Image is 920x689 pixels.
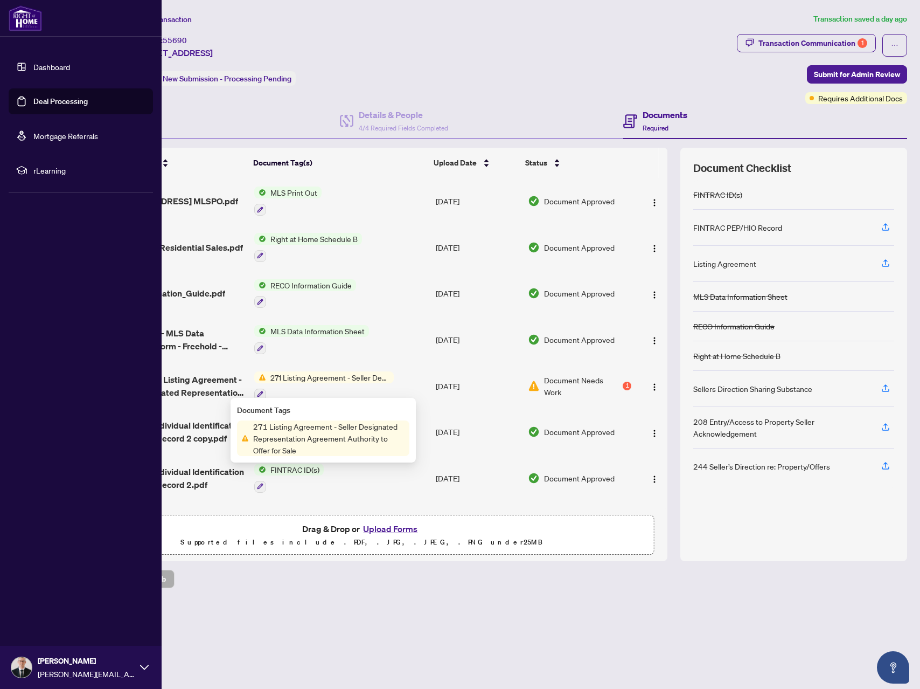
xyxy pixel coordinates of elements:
img: Document Status [528,380,540,392]
img: Logo [650,383,659,391]
div: FINTRAC PEP/HIO Record [693,222,782,233]
span: [STREET_ADDRESS] [134,46,213,59]
img: logo [9,5,42,31]
span: New Submission - Processing Pending [163,74,291,84]
button: Status IconMLS Data Information Sheet [254,325,369,354]
span: Upload Date [434,157,477,169]
span: View Transaction [134,15,192,24]
th: Upload Date [429,148,521,178]
img: Logo [650,475,659,484]
img: Logo [650,198,659,207]
article: Transaction saved a day ago [813,13,907,25]
img: Logo [650,336,659,345]
h4: Documents [643,108,687,121]
span: RECO_Information_Guide.pdf [109,287,225,300]
div: Right at Home Schedule B [693,350,780,362]
button: Open asap [877,651,909,684]
span: Drag & Drop orUpload FormsSupported files include .PDF, .JPG, .JPEG, .PNG under25MB [69,515,654,555]
th: Status [521,148,632,178]
div: Document Tags [237,404,409,416]
span: FINTRAC ID(s) [266,464,324,476]
span: PropTx - 290 - MLS Data Information Form - Freehold - Sale.pdf [109,327,246,353]
button: Logo [646,239,663,256]
img: Logo [650,244,659,253]
th: (7) File Name [104,148,249,178]
div: 208 Entry/Access to Property Seller Acknowledgement [693,416,868,439]
div: 244 Seller’s Direction re: Property/Offers [693,460,830,472]
div: Listing Agreement [693,258,756,270]
img: Document Status [528,242,540,253]
img: Status Icon [237,432,249,444]
td: [DATE] [431,178,524,224]
span: RECO Information Guide [266,279,356,291]
button: Transaction Communication1 [737,34,876,52]
div: Transaction Communication [758,35,867,52]
a: Deal Processing [33,97,88,106]
span: Submit for Admin Review [814,66,900,83]
span: Document Needs Work [544,374,621,398]
td: [DATE] [431,409,524,456]
span: FINTRAC - Individual Identification Information Record 2.pdf [109,465,246,491]
div: 1 [623,382,631,390]
span: Ontario 271 - Listing Agreement - Seller Designated Representation Agreement - Authority to Offer... [109,373,246,399]
th: Document Tag(s) [249,148,429,178]
span: Document Approved [544,195,615,207]
td: [DATE] [431,316,524,363]
a: Dashboard [33,62,70,72]
p: Supported files include .PDF, .JPG, .JPEG, .PNG under 25 MB [76,536,647,549]
div: Status: [134,71,296,86]
span: Document Approved [544,334,615,346]
button: Logo [646,192,663,210]
span: [PERSON_NAME][EMAIL_ADDRESS][DOMAIN_NAME] [38,668,135,680]
td: [DATE] [431,455,524,501]
td: [DATE] [431,271,524,317]
img: Document Status [528,287,540,299]
span: Requires Additional Docs [818,92,903,104]
span: FINTRAC - Individual Identification Information Record 2 copy.pdf [109,419,246,445]
span: 271 Listing Agreement - Seller Designated Representation Agreement Authority to Offer for Sale [266,371,394,383]
button: Status IconFINTRAC ID(s) [254,464,324,493]
h4: Details & People [359,108,448,121]
span: Document Approved [544,242,615,253]
img: Status Icon [254,279,266,291]
span: 4/4 Required Fields Completed [359,124,448,132]
img: Document Status [528,472,540,484]
a: Mortgage Referrals [33,131,98,141]
span: [PERSON_NAME] [38,655,135,667]
button: Logo [646,285,663,302]
button: Logo [646,470,663,487]
img: Document Status [528,195,540,207]
img: Logo [650,429,659,438]
img: Document Status [528,426,540,438]
span: ellipsis [891,42,898,49]
img: Document Status [528,334,540,346]
img: Status Icon [254,187,266,198]
span: MLS Print Out [266,187,322,198]
span: MLS Data Information Sheet [266,325,369,337]
span: Right at Home Schedule B [266,233,362,245]
button: Status IconRECO Information Guide [254,279,356,308]
img: Status Icon [254,371,266,383]
span: rLearning [33,164,145,176]
span: Drag & Drop or [302,522,421,536]
span: Document Checklist [693,161,791,176]
div: MLS Data Information Sheet [693,291,787,302]
button: Status IconRight at Home Schedule B [254,233,362,262]
span: Document Approved [544,287,615,299]
span: [STREET_ADDRESS] MLSPO.pdf [109,195,238,208]
button: Logo [646,377,663,395]
span: 55690 [163,36,187,45]
img: Status Icon [254,325,266,337]
span: 271 Listing Agreement - Seller Designated Representation Agreement Authority to Offer for Sale [249,421,409,456]
td: [DATE] [431,224,524,271]
span: Status [525,157,547,169]
div: RECO Information Guide [693,320,775,332]
button: Logo [646,331,663,348]
img: Status Icon [254,464,266,476]
button: Logo [646,423,663,440]
img: Status Icon [254,233,266,245]
span: Document Approved [544,426,615,438]
td: [DATE] [431,363,524,409]
button: Status IconMLS Print Out [254,187,322,216]
div: 1 [858,38,867,48]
